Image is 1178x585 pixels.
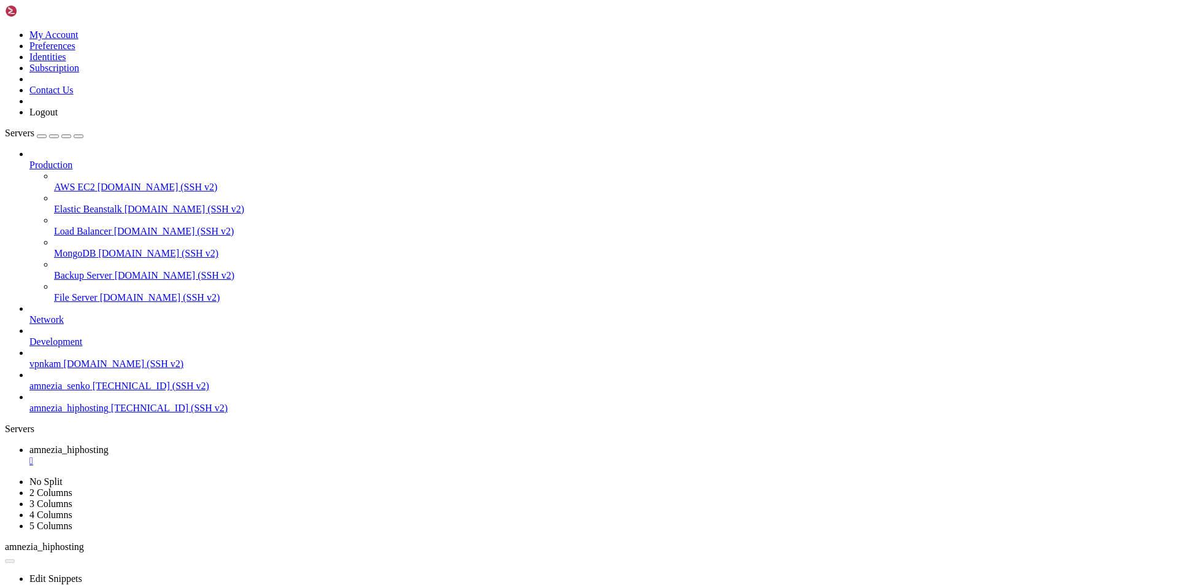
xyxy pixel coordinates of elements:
span: [DOMAIN_NAME] (SSH v2) [64,358,184,369]
span: [DOMAIN_NAME] (SSH v2) [114,226,234,236]
span: [TECHNICAL_ID] (SSH v2) [111,403,228,413]
span: [DOMAIN_NAME] (SSH v2) [115,270,235,281]
a: 4 Columns [29,509,72,520]
a: 5 Columns [29,521,72,531]
li: amnezia_senko [TECHNICAL_ID] (SSH v2) [29,370,1173,392]
a: vpnkam [DOMAIN_NAME] (SSH v2) [29,358,1173,370]
a: Contact Us [29,85,74,95]
a: MongoDB [DOMAIN_NAME] (SSH v2) [54,248,1173,259]
span: [DOMAIN_NAME] (SSH v2) [98,182,218,192]
span: Backup Server [54,270,112,281]
span: amnezia_hiphosting [29,403,109,413]
span: Servers [5,128,34,138]
a: Development [29,336,1173,347]
a: amnezia_hiphosting [29,444,1173,467]
span: Load Balancer [54,226,112,236]
a: Edit Snippets [29,573,82,584]
a: amnezia_hiphosting [TECHNICAL_ID] (SSH v2) [29,403,1173,414]
div: Servers [5,424,1173,435]
span: Development [29,336,82,347]
a: Elastic Beanstalk [DOMAIN_NAME] (SSH v2) [54,204,1173,215]
span: [DOMAIN_NAME] (SSH v2) [100,292,220,303]
li: AWS EC2 [DOMAIN_NAME] (SSH v2) [54,171,1173,193]
li: Development [29,325,1173,347]
span: amnezia_hiphosting [29,444,109,455]
a: Network [29,314,1173,325]
span: [DOMAIN_NAME] (SSH v2) [98,248,218,258]
li: vpnkam [DOMAIN_NAME] (SSH v2) [29,347,1173,370]
span: [DOMAIN_NAME] (SSH v2) [125,204,245,214]
a: Backup Server [DOMAIN_NAME] (SSH v2) [54,270,1173,281]
span: AWS EC2 [54,182,95,192]
a: Logout [29,107,58,117]
a: 3 Columns [29,498,72,509]
a: My Account [29,29,79,40]
span: Network [29,314,64,325]
a: No Split [29,476,63,487]
span: amnezia_senko [29,381,90,391]
li: File Server [DOMAIN_NAME] (SSH v2) [54,281,1173,303]
a: 2 Columns [29,487,72,498]
li: Production [29,149,1173,303]
li: Network [29,303,1173,325]
li: Load Balancer [DOMAIN_NAME] (SSH v2) [54,215,1173,237]
li: MongoDB [DOMAIN_NAME] (SSH v2) [54,237,1173,259]
a: Servers [5,128,83,138]
a: AWS EC2 [DOMAIN_NAME] (SSH v2) [54,182,1173,193]
span: Production [29,160,72,170]
li: Backup Server [DOMAIN_NAME] (SSH v2) [54,259,1173,281]
span: Elastic Beanstalk [54,204,122,214]
span: File Server [54,292,98,303]
span: amnezia_hiphosting [5,541,84,552]
a: amnezia_senko [TECHNICAL_ID] (SSH v2) [29,381,1173,392]
span: MongoDB [54,248,96,258]
a: Preferences [29,41,75,51]
li: amnezia_hiphosting [TECHNICAL_ID] (SSH v2) [29,392,1173,414]
a: Identities [29,52,66,62]
img: Shellngn [5,5,75,17]
a: Production [29,160,1173,171]
span: [TECHNICAL_ID] (SSH v2) [93,381,209,391]
a: Subscription [29,63,79,73]
li: Elastic Beanstalk [DOMAIN_NAME] (SSH v2) [54,193,1173,215]
a: Load Balancer [DOMAIN_NAME] (SSH v2) [54,226,1173,237]
a:  [29,455,1173,467]
span: vpnkam [29,358,61,369]
a: File Server [DOMAIN_NAME] (SSH v2) [54,292,1173,303]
